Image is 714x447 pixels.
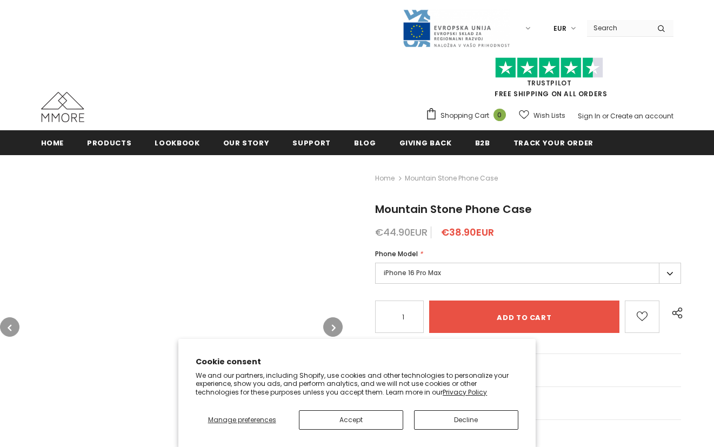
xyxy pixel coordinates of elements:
[399,138,452,148] span: Giving back
[375,263,681,284] label: iPhone 16 Pro Max
[587,20,649,36] input: Search Site
[513,130,593,155] a: Track your order
[87,138,131,148] span: Products
[495,57,603,78] img: Trust Pilot Stars
[87,130,131,155] a: Products
[208,415,276,424] span: Manage preferences
[41,92,84,122] img: MMORE Cases
[441,225,494,239] span: €38.90EUR
[425,62,673,98] span: FREE SHIPPING ON ALL ORDERS
[354,138,376,148] span: Blog
[405,172,498,185] span: Mountain Stone Phone Case
[519,106,565,125] a: Wish Lists
[223,138,270,148] span: Our Story
[375,172,395,185] a: Home
[475,130,490,155] a: B2B
[553,23,566,34] span: EUR
[41,138,64,148] span: Home
[475,138,490,148] span: B2B
[299,410,403,430] button: Accept
[155,130,199,155] a: Lookbook
[354,130,376,155] a: Blog
[155,138,199,148] span: Lookbook
[602,111,609,121] span: or
[292,138,331,148] span: support
[493,109,506,121] span: 0
[375,249,418,258] span: Phone Model
[441,110,489,121] span: Shopping Cart
[414,410,518,430] button: Decline
[196,371,518,397] p: We and our partners, including Shopify, use cookies and other technologies to personalize your ex...
[513,138,593,148] span: Track your order
[375,225,428,239] span: €44.90EUR
[402,23,510,32] a: Javni Razpis
[41,130,64,155] a: Home
[223,130,270,155] a: Our Story
[610,111,673,121] a: Create an account
[425,108,511,124] a: Shopping Cart 0
[578,111,600,121] a: Sign In
[533,110,565,121] span: Wish Lists
[399,130,452,155] a: Giving back
[527,78,572,88] a: Trustpilot
[196,410,288,430] button: Manage preferences
[196,356,518,368] h2: Cookie consent
[429,301,619,333] input: Add to cart
[443,388,487,397] a: Privacy Policy
[375,202,532,217] span: Mountain Stone Phone Case
[402,9,510,48] img: Javni Razpis
[292,130,331,155] a: support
